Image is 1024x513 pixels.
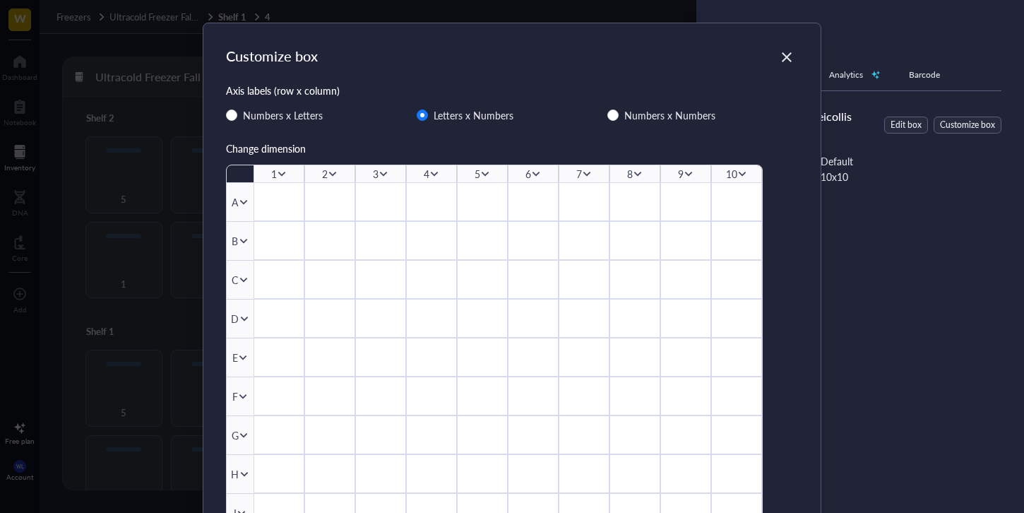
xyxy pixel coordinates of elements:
div: Change dimension [226,141,798,156]
button: Close [775,46,798,69]
div: Customize box [226,46,318,66]
span: Numbers x Letters [237,107,328,124]
div: 1 [271,166,277,182]
div: D [231,311,239,326]
div: F [232,389,238,404]
div: 9 [678,166,684,182]
div: 10 [726,166,737,182]
div: 7 [576,166,582,182]
div: 5 [475,166,480,182]
div: 2 [322,166,328,182]
div: 4 [424,166,429,182]
div: E [232,350,238,365]
div: 6 [525,166,531,182]
div: 8 [627,166,633,182]
span: Close [775,49,798,66]
div: B [232,233,238,249]
span: Letters x Numbers [428,107,519,124]
div: A [232,194,238,210]
span: Numbers x Numbers [619,107,721,124]
div: 3 [373,166,379,182]
div: Axis labels (row x column) [226,83,798,98]
div: G [232,427,239,443]
div: H [231,466,239,482]
div: C [232,272,238,288]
